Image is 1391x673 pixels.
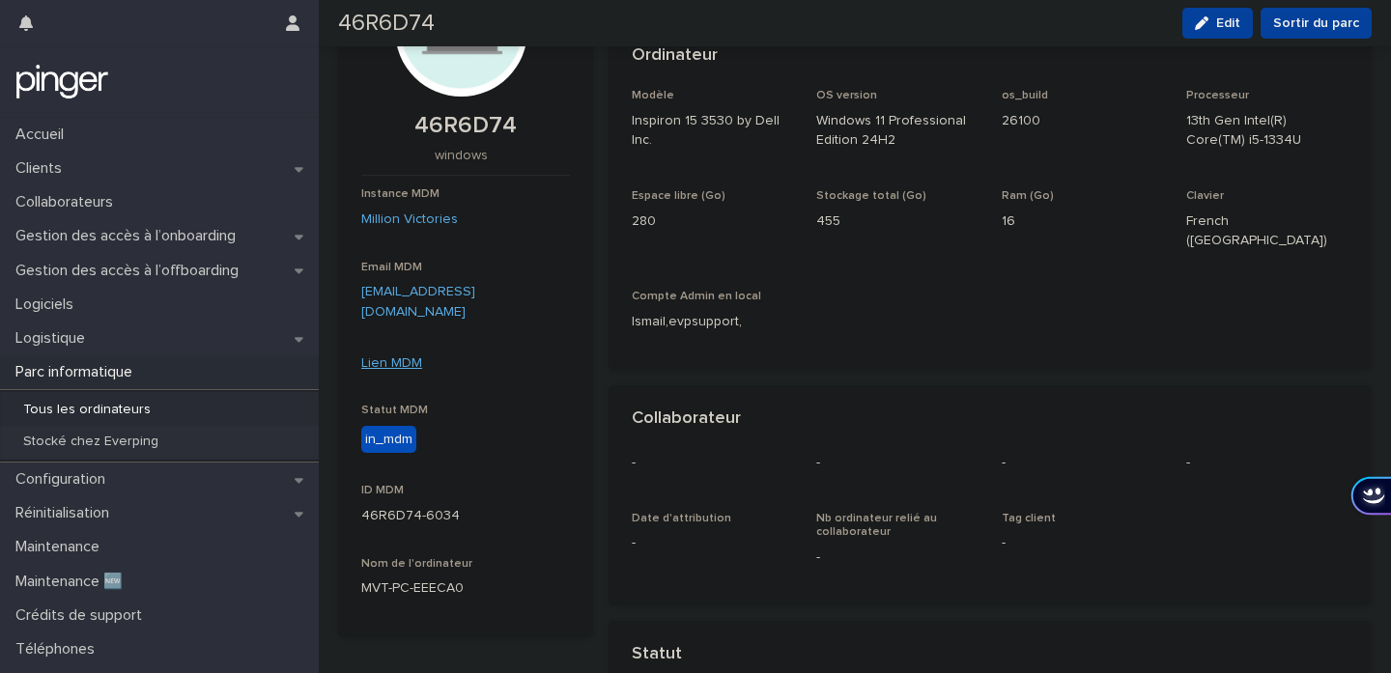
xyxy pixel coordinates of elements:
span: Email MDM [361,262,422,273]
p: 46R6D74 [361,112,570,140]
p: Configuration [8,470,121,489]
span: Stockage total (Go) [816,190,926,202]
p: - [816,453,979,473]
p: Téléphones [8,640,110,659]
span: Date d'attribution [632,513,731,524]
button: Sortir du parc [1261,8,1372,39]
p: windows [361,148,562,164]
p: - [632,453,794,473]
p: - [1186,453,1348,473]
a: Million Victories [361,210,458,230]
span: Sortir du parc [1273,14,1359,33]
p: - [1002,453,1164,473]
p: Stocké chez Everping [8,434,174,450]
p: French ([GEOGRAPHIC_DATA]) [1186,211,1348,252]
h2: 46R6D74 [338,10,435,38]
p: Tous les ordinateurs [8,402,166,418]
div: in_mdm [361,426,416,454]
span: Modèle [632,90,674,101]
span: Processeur [1186,90,1249,101]
p: Gestion des accès à l’onboarding [8,227,251,245]
a: Lien MDM [361,356,422,370]
p: Réinitialisation [8,504,125,522]
button: Edit [1182,8,1253,39]
h2: Collaborateur [632,408,741,430]
span: Tag client [1002,513,1056,524]
p: Maintenance 🆕 [8,573,138,591]
span: ID MDM [361,485,404,496]
p: Parc informatique [8,363,148,381]
p: Accueil [8,126,79,144]
p: 13th Gen Intel(R) Core(TM) i5-1334U [1186,111,1348,152]
p: Collaborateurs [8,193,128,211]
p: Inspiron 15 3530 by Dell Inc. [632,111,794,152]
p: 26100 [1002,111,1164,131]
span: Espace libre (Go) [632,190,725,202]
span: Clavier [1186,190,1224,202]
p: 280 [632,211,794,232]
p: 46R6D74-6034 [361,506,570,526]
p: 455 [816,211,979,232]
span: Instance MDM [361,188,440,200]
p: 16 [1002,211,1164,232]
a: [EMAIL_ADDRESS][DOMAIN_NAME] [361,285,475,319]
span: Compte Admin en local [632,291,761,302]
span: Nb ordinateur relié au collaborateur [816,513,937,538]
span: Nom de l'ordinateur [361,558,472,570]
p: Logistique [8,329,100,348]
p: - [816,547,979,568]
span: Edit [1216,16,1240,30]
p: Ismail,evpsupport, [632,312,794,332]
p: Maintenance [8,538,115,556]
p: - [1002,533,1164,553]
span: Ram (Go) [1002,190,1054,202]
p: Clients [8,159,77,178]
p: MVT-PC-EEECA0 [361,578,570,599]
p: Gestion des accès à l’offboarding [8,262,254,280]
h2: Ordinateur [632,45,718,67]
p: Logiciels [8,295,89,314]
span: OS version [816,90,877,101]
img: mTgBEunGTSyRkCgitkcU [15,63,109,101]
p: Windows 11 Professional Edition 24H2 [816,111,979,152]
span: Statut MDM [361,405,428,416]
p: - [632,533,794,553]
span: os_build [1002,90,1048,101]
p: Crédits de support [8,606,157,625]
h2: Statut [632,644,682,665]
